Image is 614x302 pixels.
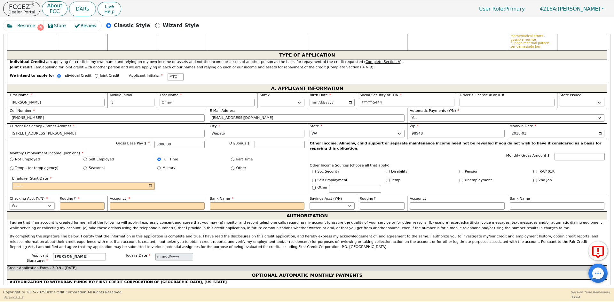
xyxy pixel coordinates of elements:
[8,4,35,10] p: FCCEZ
[279,51,335,59] span: TYPE OF APPLICATION
[473,3,531,15] a: User Role:Primary
[210,109,236,113] span: E-Mail Address
[510,124,537,128] span: Move-in Date
[229,141,250,145] span: OT/Bonus $
[473,3,531,15] p: Primary
[42,1,67,16] button: AboutFCC
[70,20,101,31] button: Review
[312,179,316,182] input: Y/N
[7,265,607,271] div: Credit Application Form - 3.0.9 - [DATE]
[44,20,71,31] button: Store
[129,74,163,78] span: Applicant Initials:
[10,151,305,156] p: Monthly Employment Income (pick one)
[410,124,419,128] span: Zip
[410,197,427,201] span: Account#
[104,4,114,9] span: Live
[54,22,66,29] span: Store
[10,124,75,128] span: Current Residency - Street Address
[506,153,550,158] span: Monthly Gross Amount $
[89,157,114,162] label: Self Employed
[210,197,233,201] span: Bank Name
[360,93,402,97] span: Social Security or ITIN
[460,179,463,182] input: Y/N
[310,99,354,106] input: YYYY-MM-DD
[539,169,555,174] label: IRA/401K
[63,73,91,79] p: Individual Credit
[10,220,605,231] p: I agree that if an account is created for me, all of the following will apply: I expressly consen...
[318,169,339,174] label: Soc Security
[410,109,459,113] span: Automatic Payments (Y/N)
[89,166,105,171] label: Seasonal
[100,73,119,79] p: Joint Credit
[81,22,97,29] span: Review
[360,99,455,106] input: 000-00-0000
[69,2,96,16] button: DARs
[318,178,348,183] label: Self Employment
[310,124,322,128] span: State
[10,73,56,84] span: We intend to apply for:
[386,170,390,173] input: Y/N
[17,22,35,29] span: Resume
[160,93,182,97] span: Last Name
[104,9,114,14] span: Help
[47,3,62,8] p: About
[10,65,605,70] div: I am applying for joint credit with another person and we are applying in each of our names and r...
[310,197,342,201] span: Savings Acct (Y/N)
[3,2,40,16] button: FCCEZ®Dealer Portal
[116,141,150,145] span: Gross Base Pay $
[287,212,328,220] span: AUTHORIZATION
[510,41,554,48] p: El pago mensual parece ser demasiado low
[3,20,44,31] button: Resume4
[10,234,605,250] p: By completing the signature line below, I certify that the information in this application is com...
[236,157,253,162] label: Part Time
[539,6,558,12] span: 4216A:
[162,166,176,171] label: Military
[3,290,122,295] p: Copyright © 2015- 2025 First Credit Corporation.
[318,185,327,190] label: Other
[110,197,130,201] span: Account#
[98,2,121,16] button: LiveHelp
[210,124,220,128] span: City
[252,271,362,279] span: OPTIONAL AUTOMATIC MONTHLY PAYMENTS
[47,9,62,14] p: FCC
[163,22,199,29] p: Wizard Style
[560,93,581,97] span: State Issued
[10,114,205,122] input: 303-867-5309 x104
[3,295,122,300] p: Version 3.2.3
[15,157,40,162] label: Not Employed
[10,60,44,64] strong: Individual Credit.
[391,169,407,174] label: Disability
[510,31,554,41] p: This contract may contain mathematical errors - possible rewrite
[53,253,106,261] input: first last
[533,4,611,14] button: 4216A:[PERSON_NAME]
[10,65,34,69] strong: Joint Credit.
[533,179,537,182] input: Y/N
[271,84,343,92] span: A. APPLICANT INFORMATION
[460,93,504,97] span: Driver’s License # or ID#
[236,166,246,171] label: Other
[479,6,505,12] span: User Role :
[8,10,35,14] p: Dealer Portal
[533,170,537,173] input: Y/N
[510,130,605,137] input: YYYY-MM-DD
[539,178,552,183] label: 2nd Job
[360,197,376,201] span: Routing#
[260,93,270,97] span: Suffix
[328,65,372,69] u: Complete Sections A & B
[15,166,59,171] label: Temp - (or temp agency)
[460,170,463,173] input: Y/N
[27,253,48,263] span: Applicant Signature:
[410,130,505,137] input: 90210
[10,109,35,113] span: Cell Number
[571,290,611,295] p: Session Time Remaining:
[10,93,32,97] span: First Name
[12,176,51,181] span: Employer Start Date
[571,295,611,299] p: 33:04
[30,2,35,8] sup: ®
[588,241,608,260] button: Report Error to FCC
[37,24,44,31] span: 4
